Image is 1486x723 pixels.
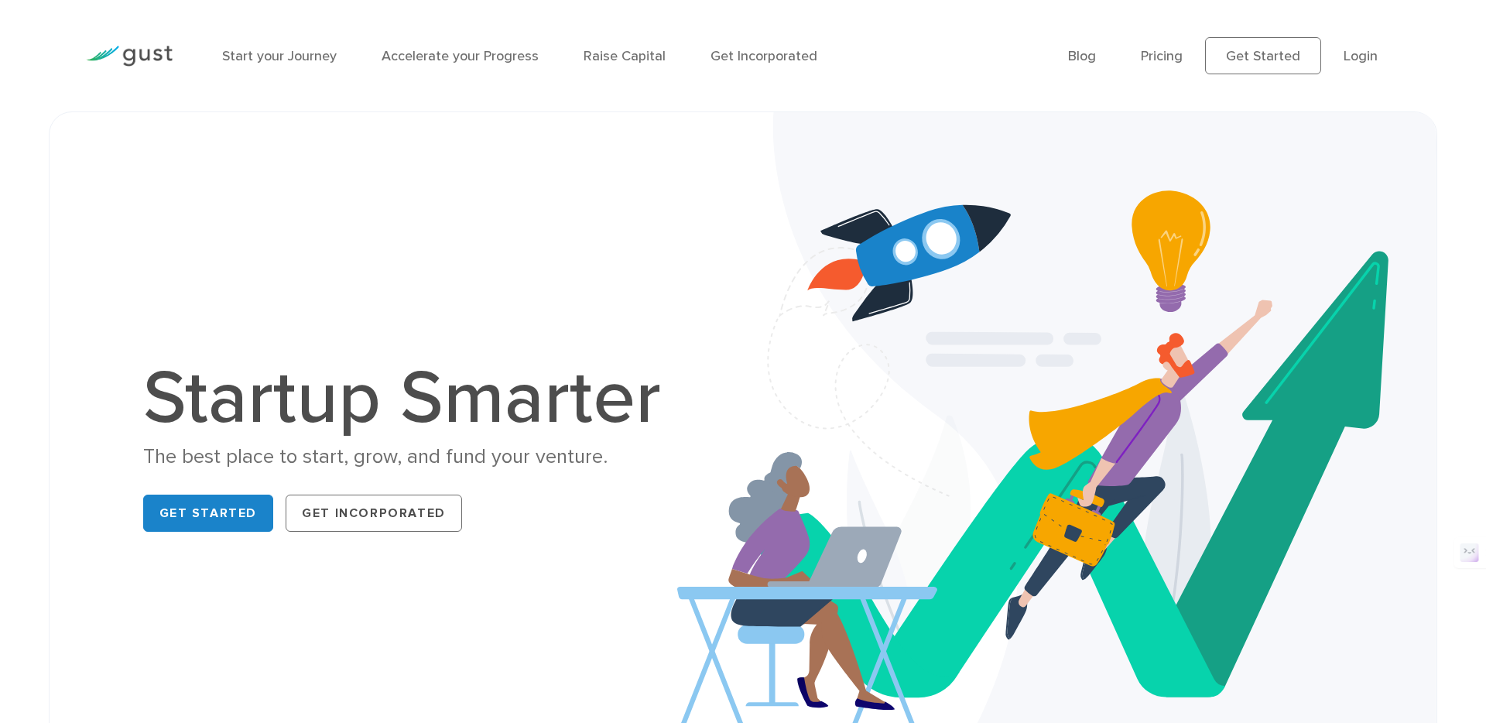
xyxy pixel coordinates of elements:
h1: Startup Smarter [143,361,677,436]
a: Get Incorporated [710,48,817,64]
a: Start your Journey [222,48,337,64]
a: Login [1344,48,1378,64]
a: Get Started [143,495,274,532]
div: The best place to start, grow, and fund your venture. [143,444,677,471]
img: Gust Logo [86,46,173,67]
a: Pricing [1141,48,1183,64]
a: Get Incorporated [286,495,462,532]
a: Get Started [1205,37,1321,74]
a: Accelerate your Progress [382,48,539,64]
a: Raise Capital [584,48,666,64]
a: Blog [1068,48,1096,64]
